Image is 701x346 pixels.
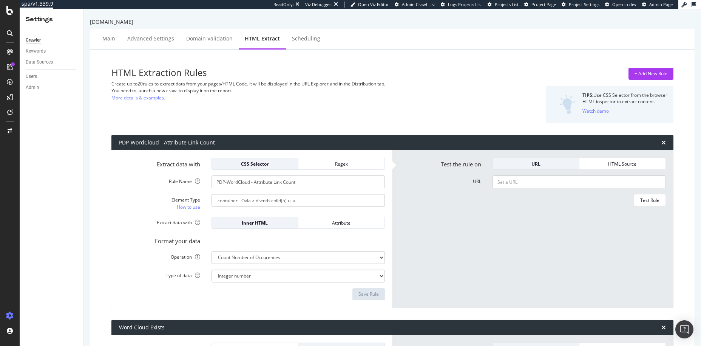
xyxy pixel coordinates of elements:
div: Scheduling [292,35,320,42]
div: Users [26,73,37,81]
button: Save Rule [352,288,385,300]
div: Keywords [26,47,46,55]
div: URL [499,161,573,167]
strong: TIPS: [582,92,593,98]
div: Admin [26,84,39,92]
div: Viz Debugger: [305,2,332,8]
button: URL [493,158,579,170]
div: [DOMAIN_NAME] [90,18,695,26]
div: Settings [26,15,77,24]
label: Type of data [113,270,206,279]
span: Project Page [531,2,556,7]
div: HTML inspector to extract content. [582,98,667,105]
button: Regex [298,158,385,170]
div: Attribute [304,220,378,226]
a: Project Settings [562,2,599,8]
input: CSS Expression [212,194,385,207]
div: Main [102,35,115,42]
label: Rule Name [113,175,206,185]
div: Domain Validation [186,35,233,42]
div: Test Rule [640,197,659,203]
a: How to use [177,203,200,211]
div: CSS Selector [218,161,292,167]
button: CSS Selector [212,158,298,170]
div: times [661,140,666,146]
div: Watch demo [582,108,609,114]
div: PDP-WordCloud - Attribute Link Count [119,139,215,146]
button: Attribute [298,217,385,229]
label: Extract data with [113,158,206,168]
span: Project Settings [569,2,599,7]
div: Element Type [119,197,200,203]
input: Provide a name [212,175,385,188]
button: Test Rule [634,194,666,206]
div: Regex [304,161,378,167]
label: Operation [113,251,206,260]
div: You need to launch a new crawl to display it on the report. [111,87,482,94]
div: HTML Source [585,161,659,167]
a: Admin Crawl List [395,2,435,8]
label: URL [394,175,487,185]
div: Crawler [26,36,41,44]
span: Logs Projects List [448,2,482,7]
a: Admin Page [642,2,673,8]
div: times [661,324,666,330]
a: Crawler [26,36,78,44]
div: Word Cloud Exists [119,324,165,331]
div: Use CSS Selector from the browser [582,92,667,98]
div: Open Intercom Messenger [675,320,693,338]
a: Logs Projects List [441,2,482,8]
a: Project Page [524,2,556,8]
img: DZQOUYU0WpgAAAAASUVORK5CYII= [559,95,575,114]
div: Inner HTML [218,220,292,226]
a: Projects List [488,2,519,8]
button: Watch demo [582,105,609,117]
div: Data Sources [26,58,53,66]
div: Create up to 20 rules to extract data from your pages/HTML Code. It will be displayed in the URL ... [111,81,482,87]
a: Open Viz Editor [350,2,389,8]
a: Users [26,73,78,81]
span: Projects List [495,2,519,7]
a: Open in dev [605,2,636,8]
a: Data Sources [26,58,78,66]
button: Inner HTML [212,217,298,229]
div: Save Rule [358,291,379,297]
label: Extract data with [113,217,206,226]
input: Set a URL [493,175,666,188]
div: ReadOnly: [273,2,294,8]
a: More details & examples. [111,94,165,102]
div: HTML Extract [245,35,280,42]
button: + Add New Rule [628,68,673,80]
span: Open Viz Editor [358,2,389,7]
a: Keywords [26,47,78,55]
span: Admin Page [649,2,673,7]
div: Advanced Settings [127,35,174,42]
div: + Add New Rule [635,70,667,77]
span: Open in dev [612,2,636,7]
button: HTML Source [579,158,666,170]
span: Admin Crawl List [402,2,435,7]
label: Format your data [113,234,206,245]
label: Test the rule on [394,158,487,168]
a: Admin [26,84,78,92]
h3: HTML Extraction Rules [111,68,482,78]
